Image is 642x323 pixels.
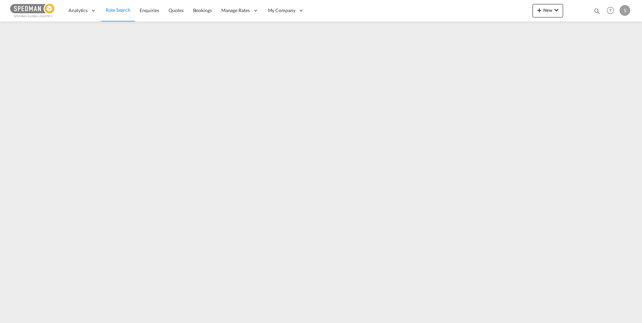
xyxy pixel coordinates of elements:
[533,4,563,17] button: icon-plus 400-fgNewicon-chevron-down
[221,7,250,14] span: Manage Rates
[552,6,560,14] md-icon: icon-chevron-down
[593,7,601,15] md-icon: icon-magnify
[140,7,159,13] span: Enquiries
[268,7,295,14] span: My Company
[68,7,88,14] span: Analytics
[605,5,616,16] span: Help
[620,5,630,16] div: S
[593,7,601,17] div: icon-magnify
[10,3,55,18] img: c12ca350ff1b11efb6b291369744d907.png
[106,7,130,13] span: Rate Search
[535,6,543,14] md-icon: icon-plus 400-fg
[605,5,620,17] div: Help
[535,7,560,13] span: New
[193,7,212,13] span: Bookings
[169,7,183,13] span: Quotes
